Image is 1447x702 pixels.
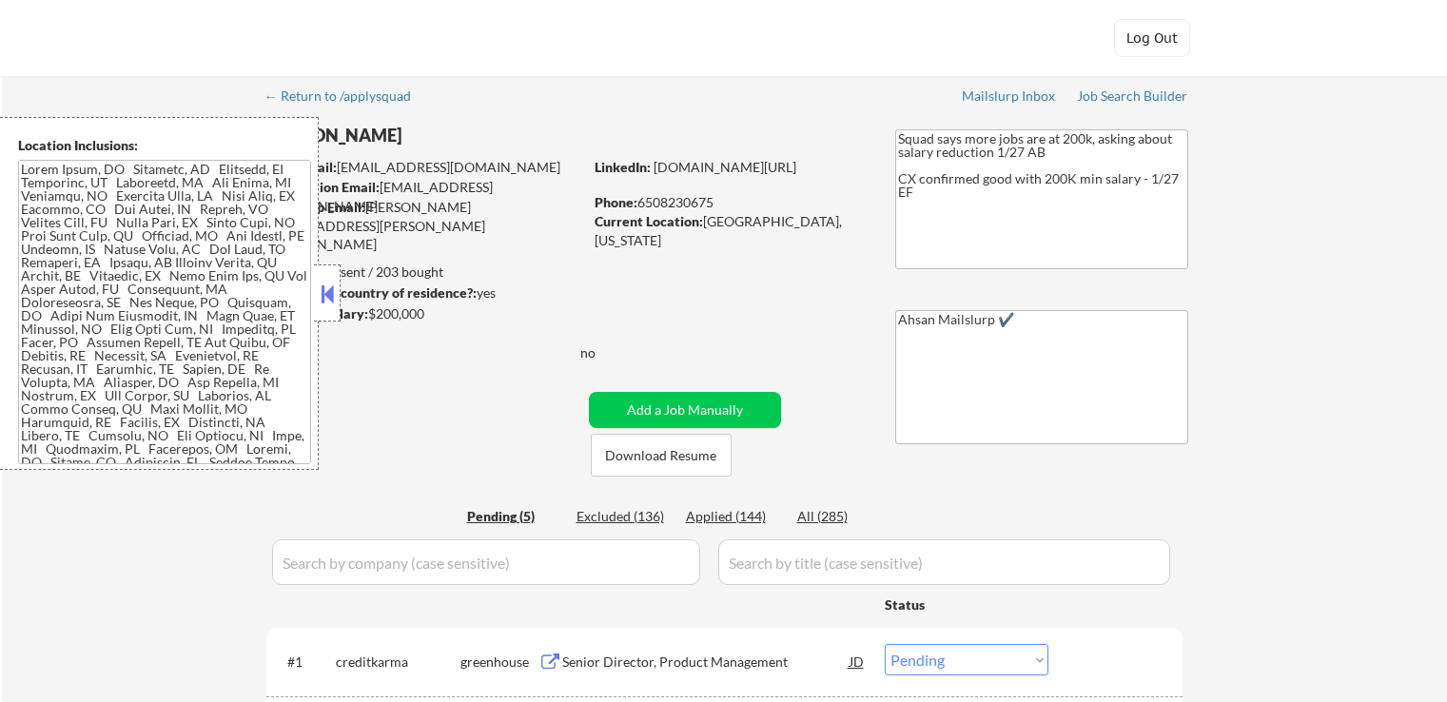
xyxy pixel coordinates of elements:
div: [EMAIL_ADDRESS][DOMAIN_NAME] [267,178,582,215]
strong: Current Location: [595,213,703,229]
input: Search by company (case sensitive) [272,539,700,585]
div: [GEOGRAPHIC_DATA], [US_STATE] [595,212,864,249]
div: Pending (5) [467,507,562,526]
button: Download Resume [591,434,732,477]
div: Applied (144) [686,507,781,526]
strong: LinkedIn: [595,159,651,175]
input: Search by title (case sensitive) [718,539,1170,585]
div: Excluded (136) [577,507,672,526]
div: Status [885,587,1048,621]
div: Senior Director, Product Management [562,653,850,672]
div: ← Return to /applysquad [264,89,429,103]
div: JD [848,644,867,678]
div: Mailslurp Inbox [962,89,1057,103]
strong: Can work in country of residence?: [265,284,477,301]
button: Log Out [1114,19,1190,57]
div: 144 sent / 203 bought [265,263,582,282]
div: Location Inclusions: [18,136,311,155]
div: yes [265,283,577,302]
div: 6508230675 [595,193,864,212]
div: [PERSON_NAME] [266,124,657,147]
div: [EMAIL_ADDRESS][DOMAIN_NAME] [267,158,582,177]
div: creditkarma [336,653,460,672]
div: All (285) [797,507,892,526]
a: [DOMAIN_NAME][URL] [654,159,796,175]
div: [PERSON_NAME][EMAIL_ADDRESS][PERSON_NAME][DOMAIN_NAME] [266,198,582,254]
a: ← Return to /applysquad [264,88,429,107]
div: $200,000 [265,304,582,323]
button: Add a Job Manually [589,392,781,428]
a: Mailslurp Inbox [962,88,1057,107]
div: greenhouse [460,653,538,672]
strong: Phone: [595,194,637,210]
div: Job Search Builder [1077,89,1188,103]
div: no [580,343,635,362]
div: #1 [287,653,321,672]
a: Job Search Builder [1077,88,1188,107]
